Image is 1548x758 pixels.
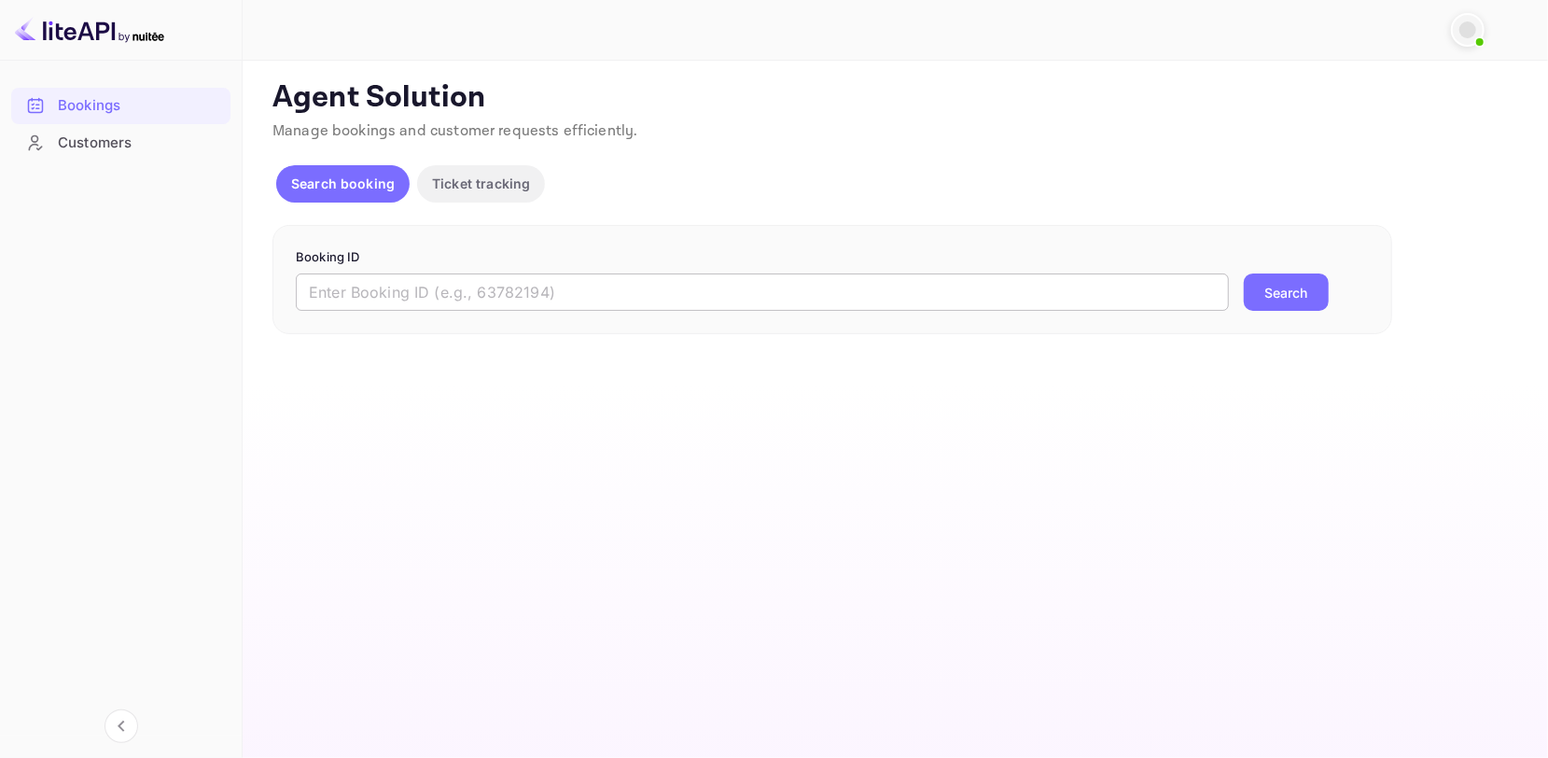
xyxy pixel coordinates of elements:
[1244,274,1329,311] button: Search
[105,709,138,743] button: Collapse navigation
[296,274,1229,311] input: Enter Booking ID (e.g., 63782194)
[11,125,230,161] div: Customers
[291,174,395,193] p: Search booking
[272,121,638,141] span: Manage bookings and customer requests efficiently.
[58,133,221,154] div: Customers
[11,88,230,124] div: Bookings
[58,95,221,117] div: Bookings
[296,248,1369,267] p: Booking ID
[272,79,1514,117] p: Agent Solution
[11,125,230,160] a: Customers
[15,15,164,45] img: LiteAPI logo
[432,174,530,193] p: Ticket tracking
[11,88,230,122] a: Bookings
